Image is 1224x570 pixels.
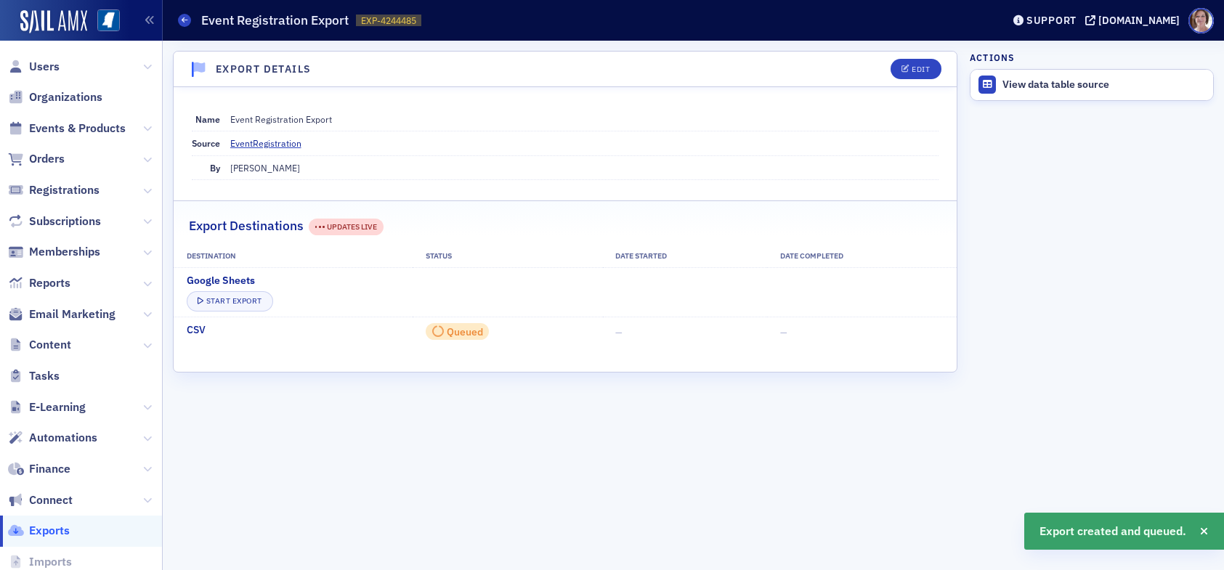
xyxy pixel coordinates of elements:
a: Imports [8,554,72,570]
span: Export created and queued. [1039,523,1186,540]
a: E-Learning [8,399,86,415]
a: Orders [8,151,65,167]
span: Imports [29,554,72,570]
span: Exports [29,523,70,539]
button: [DOMAIN_NAME] [1085,15,1185,25]
div: 0 / 0 Rows [426,323,489,340]
div: UPDATES LIVE [315,221,378,233]
a: Events & Products [8,121,126,137]
div: Support [1026,14,1077,27]
a: Email Marketing [8,306,115,322]
span: Google Sheets [187,273,255,288]
span: Content [29,337,71,353]
span: Finance [29,461,70,477]
img: SailAMX [97,9,120,32]
a: Memberships [8,244,100,260]
dd: [PERSON_NAME] [230,156,939,179]
dd: Event Registration Export [230,107,939,131]
th: Destination [174,245,413,267]
span: CSV [187,322,206,338]
h1: Event Registration Export [201,12,349,29]
a: View data table source [970,70,1213,100]
span: — [615,326,623,338]
span: EXP-4244485 [361,15,416,27]
div: View data table source [1002,78,1206,91]
h4: Export Details [216,62,312,77]
a: Finance [8,461,70,477]
div: UPDATES LIVE [309,219,384,235]
span: Reports [29,275,70,291]
span: Tasks [29,368,60,384]
a: Content [8,337,71,353]
span: Source [192,137,220,149]
a: Reports [8,275,70,291]
span: — [780,326,787,338]
span: Orders [29,151,65,167]
button: Edit [891,59,941,79]
a: Tasks [8,368,60,384]
div: Queued [447,328,483,336]
a: Registrations [8,182,100,198]
a: Organizations [8,89,102,105]
span: Profile [1188,8,1214,33]
th: Date Completed [767,245,956,267]
a: Exports [8,523,70,539]
span: By [210,162,220,174]
span: Registrations [29,182,100,198]
span: Users [29,59,60,75]
img: SailAMX [20,10,87,33]
a: EventRegistration [230,137,312,150]
a: Automations [8,430,97,446]
span: Automations [29,430,97,446]
button: Start Export [187,291,273,312]
div: Edit [912,65,930,73]
a: Subscriptions [8,213,101,229]
th: Status [413,245,602,267]
span: Email Marketing [29,306,115,322]
span: Subscriptions [29,213,101,229]
span: Name [195,113,220,125]
span: E-Learning [29,399,86,415]
span: Connect [29,492,73,508]
div: [DOMAIN_NAME] [1098,14,1180,27]
h2: Export Destinations [189,216,304,235]
a: Users [8,59,60,75]
th: Date Started [603,245,767,267]
a: View Homepage [87,9,120,34]
span: Organizations [29,89,102,105]
a: Connect [8,492,73,508]
span: Memberships [29,244,100,260]
h4: Actions [970,51,1015,64]
span: Events & Products [29,121,126,137]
